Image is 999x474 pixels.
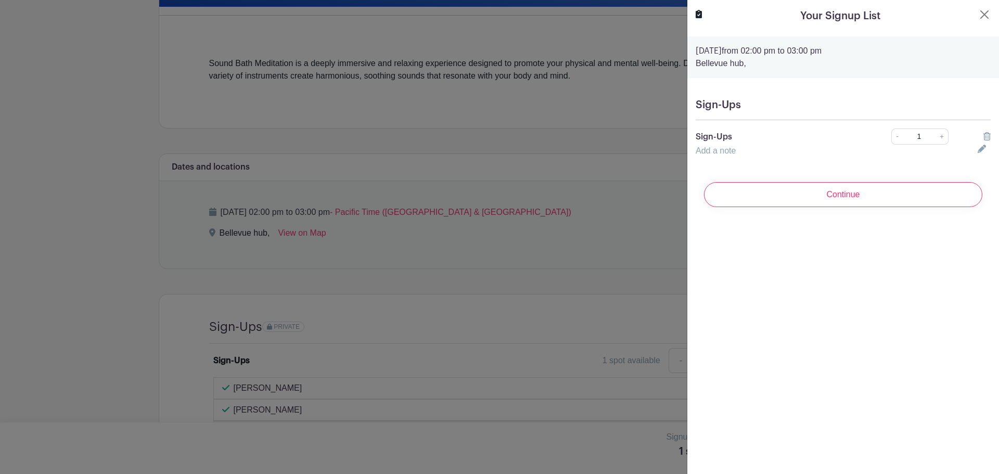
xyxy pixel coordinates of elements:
p: Sign-Ups [696,131,863,143]
button: Close [978,8,991,21]
strong: [DATE] [696,47,722,55]
h5: Your Signup List [800,8,880,24]
input: Continue [704,182,982,207]
h5: Sign-Ups [696,99,991,111]
a: + [936,129,949,145]
a: - [891,129,903,145]
p: from 02:00 pm to 03:00 pm [696,45,991,57]
a: Add a note [696,146,736,155]
p: Bellevue hub, [696,57,991,70]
